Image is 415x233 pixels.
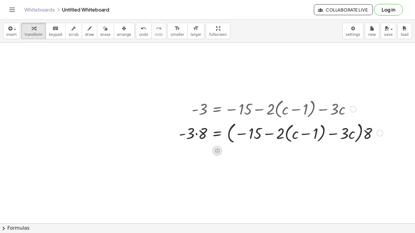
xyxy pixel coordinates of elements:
span: save [384,32,393,37]
button: draw [82,23,98,39]
span: arrange [117,32,131,37]
a: Whiteboards [24,7,55,13]
button: Log in [374,4,403,15]
span: smaller [171,32,184,37]
button: save [381,23,396,39]
i: format_size [174,25,180,32]
span: settings [346,32,360,37]
span: undo [139,32,148,37]
span: transform [25,32,43,37]
span: Collaborate Live [319,7,368,12]
button: keyboardkeypad [46,23,66,39]
button: undoundo [136,23,152,39]
span: larger [190,32,201,37]
span: keypad [49,32,62,37]
span: scrub [69,32,79,37]
button: scrub [65,23,82,39]
i: keyboard [53,25,58,32]
button: transform [21,23,46,39]
button: insert [3,23,20,39]
i: redo [156,25,162,32]
span: draw [85,32,94,37]
i: undo [141,25,146,32]
span: fullscreen [209,32,227,37]
button: settings [342,23,364,39]
span: insert [6,32,17,37]
div: Apply the same math to both sides of the equation [212,146,222,156]
i: format_size [193,25,199,32]
button: Toggle navigation [7,5,17,15]
button: arrange [114,23,135,39]
button: format_sizelarger [187,23,204,39]
button: new [365,23,379,39]
button: format_sizesmaller [167,23,187,39]
span: erase [100,32,110,37]
span: new [368,32,376,37]
button: fullscreen [206,23,230,39]
button: redoredo [151,23,166,39]
button: load [397,23,412,39]
button: erase [97,23,114,39]
button: Collaborate Live [314,4,373,15]
span: redo [155,32,163,37]
span: load [401,32,409,37]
